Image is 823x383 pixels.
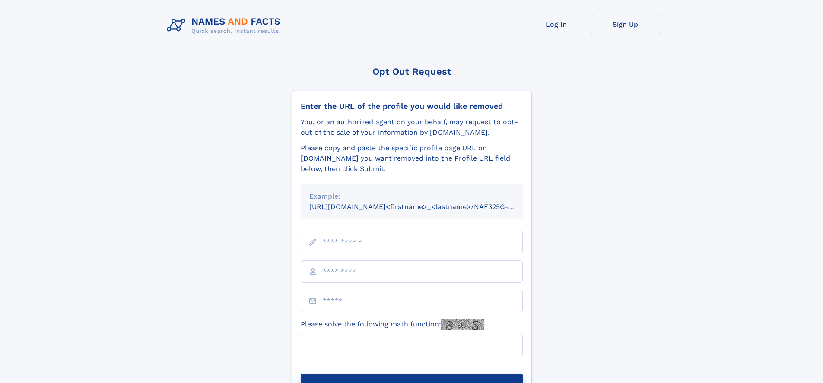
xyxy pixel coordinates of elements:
[301,117,523,138] div: You, or an authorized agent on your behalf, may request to opt-out of the sale of your informatio...
[163,14,288,37] img: Logo Names and Facts
[301,143,523,174] div: Please copy and paste the specific profile page URL on [DOMAIN_NAME] you want removed into the Pr...
[301,101,523,111] div: Enter the URL of the profile you would like removed
[591,14,660,35] a: Sign Up
[522,14,591,35] a: Log In
[292,66,532,77] div: Opt Out Request
[309,203,539,211] small: [URL][DOMAIN_NAME]<firstname>_<lastname>/NAF325G-xxxxxxxx
[309,191,514,202] div: Example:
[301,319,484,330] label: Please solve the following math function:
